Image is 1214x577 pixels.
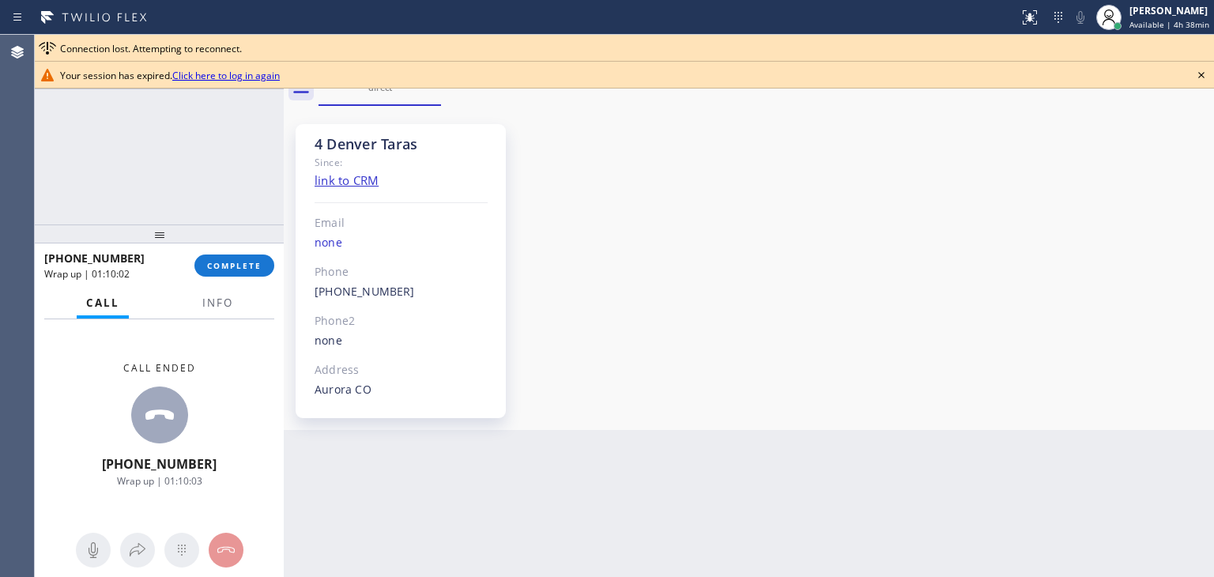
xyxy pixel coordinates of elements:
[315,263,488,281] div: Phone
[123,361,196,375] span: Call ended
[102,455,217,473] span: [PHONE_NUMBER]
[1069,6,1091,28] button: Mute
[76,533,111,568] button: Mute
[315,234,488,252] div: none
[209,533,243,568] button: Hang up
[117,474,202,488] span: Wrap up | 01:10:03
[1129,19,1209,30] span: Available | 4h 38min
[315,153,488,172] div: Since:
[164,533,199,568] button: Open dialpad
[315,135,488,153] div: 4 Denver Taras
[194,255,274,277] button: COMPLETE
[86,296,119,310] span: Call
[202,296,233,310] span: Info
[315,172,379,188] a: link to CRM
[1129,4,1209,17] div: [PERSON_NAME]
[207,260,262,271] span: COMPLETE
[44,251,145,266] span: [PHONE_NUMBER]
[315,332,488,350] div: none
[172,69,280,82] a: Click here to log in again
[315,214,488,232] div: Email
[77,288,129,319] button: Call
[315,361,488,379] div: Address
[315,284,415,299] a: [PHONE_NUMBER]
[193,288,243,319] button: Info
[120,533,155,568] button: Open directory
[44,267,130,281] span: Wrap up | 01:10:02
[60,42,242,55] span: Connection lost. Attempting to reconnect.
[315,381,488,399] div: Aurora CO
[60,69,280,82] span: Your session has expired.
[315,312,488,330] div: Phone2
